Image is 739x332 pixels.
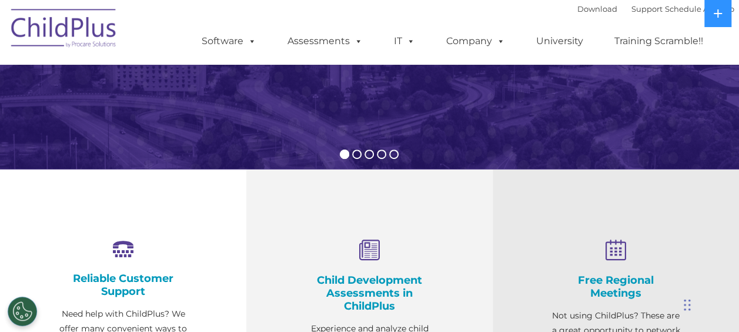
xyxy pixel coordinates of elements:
a: Support [631,4,663,14]
a: University [524,29,595,53]
h4: Child Development Assessments in ChildPlus [305,274,434,313]
a: Download [577,4,617,14]
a: Schedule A Demo [665,4,734,14]
img: ChildPlus by Procare Solutions [5,1,123,59]
button: Cookies Settings [8,297,37,326]
a: Training Scramble!! [603,29,715,53]
iframe: Chat Widget [547,205,739,332]
h4: Reliable Customer Support [59,272,188,298]
span: Last name [163,78,199,87]
a: IT [382,29,427,53]
a: Company [434,29,517,53]
font: | [577,4,734,14]
div: Drag [684,287,691,323]
a: Assessments [276,29,374,53]
span: Phone number [163,126,213,135]
a: Software [190,29,268,53]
